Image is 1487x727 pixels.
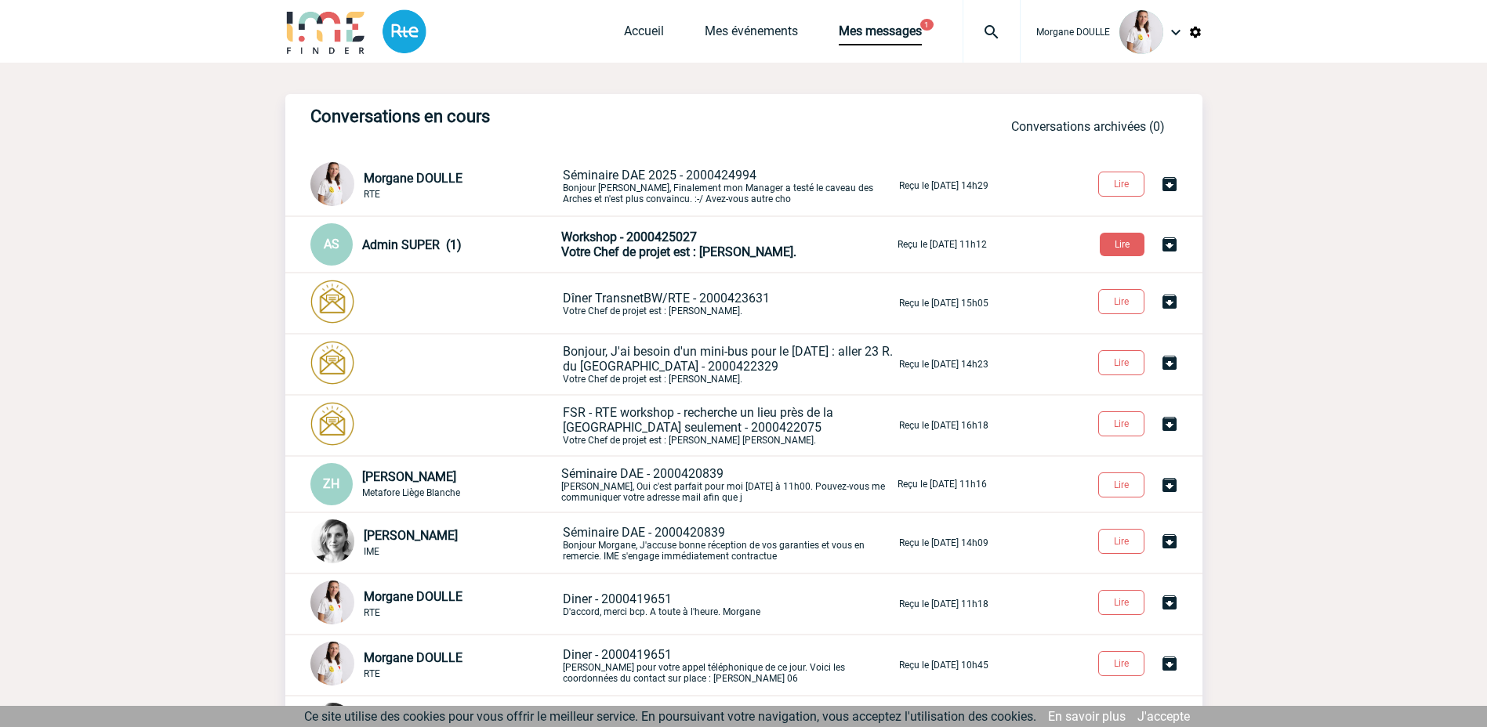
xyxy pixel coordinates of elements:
span: Morgane DOULLE [1036,27,1110,38]
img: photonotifcontact.png [310,402,354,446]
a: Mes événements [705,24,798,45]
a: Lire [1086,175,1160,190]
img: IME-Finder [285,9,367,54]
div: Conversation privée : Client - Agence [310,519,560,566]
img: Archiver la conversation [1160,353,1179,372]
div: Conversation privée : Client - Agence [310,280,560,327]
span: Séminaire DAE - 2000420839 [561,466,724,481]
p: Reçu le [DATE] 14h09 [899,537,988,548]
button: 1 [920,19,934,31]
p: Votre Chef de projet est : [PERSON_NAME]. [563,344,896,385]
p: Bonjour [PERSON_NAME], Finalement mon Manager a testé le caveau des Arches et n'est plus convainc... [563,168,896,204]
a: Conversations archivées (0) [1011,119,1165,134]
span: Diner - 2000419651 [563,591,672,606]
a: Dîner TransnetBW/RTE - 2000423631Votre Chef de projet est : [PERSON_NAME]. Reçu le [DATE] 15h05 [310,295,988,309]
span: Morgane DOULLE [364,589,462,604]
p: [PERSON_NAME], Oui c'est parfait pour moi [DATE] à 11h00. Pouvez-vous me communiquer votre adress... [561,466,894,503]
span: RTE [364,607,380,618]
a: J'accepte [1137,709,1190,724]
span: [PERSON_NAME] [362,469,456,484]
button: Lire [1098,590,1144,615]
button: Lire [1098,472,1144,497]
img: Archiver la conversation [1160,654,1179,673]
p: Reçu le [DATE] 11h18 [899,599,988,609]
span: Admin SUPER (1) [362,237,462,252]
img: photonotifcontact.png [310,341,354,385]
a: Lire [1086,533,1160,548]
button: Lire [1098,529,1144,554]
div: Conversation privée : Client - Agence [310,341,560,388]
a: Lire [1086,293,1160,308]
span: Ce site utilise des cookies pour vous offrir le meilleur service. En poursuivant votre navigation... [304,709,1036,724]
h3: Conversations en cours [310,107,781,126]
span: [PERSON_NAME] [364,528,458,543]
img: Archiver la conversation [1160,593,1179,612]
p: Reçu le [DATE] 15h05 [899,298,988,309]
span: Workshop - 2000425027 [561,230,697,244]
button: Lire [1100,233,1144,256]
a: Morgane DOULLE RTE Séminaire DAE 2025 - 2000424994Bonjour [PERSON_NAME], Finalement mon Manager a... [310,177,988,192]
div: Conversation commune : Client - Fournisseur - Agence [310,581,560,628]
p: Reçu le [DATE] 11h16 [898,479,987,490]
img: Archiver la conversation [1160,476,1179,494]
p: Votre Chef de projet est : [PERSON_NAME] [PERSON_NAME]. [563,405,896,446]
img: Archiver la conversation [1160,175,1179,194]
img: 103019-1.png [310,519,354,563]
img: Archiver la conversation [1160,292,1179,311]
p: Bonjour Morgane, J'accuse bonne réception de vos garanties et vous en remercie. IME s'engage immé... [563,525,896,562]
a: En savoir plus [1048,709,1126,724]
span: RTE [364,189,380,200]
div: Conversation privée : Client - Agence [310,223,558,266]
span: Bonjour, J'ai besoin d'un mini-bus pour le [DATE] : aller 23 R. du [GEOGRAPHIC_DATA] - 2000422329 [563,344,893,374]
a: Morgane DOULLE RTE Diner - 2000419651[PERSON_NAME] pour votre appel téléphonique de ce jour. Voic... [310,656,988,671]
span: ZH [323,476,339,491]
span: Morgane DOULLE [364,171,462,186]
a: Lire [1086,415,1160,430]
button: Lire [1098,411,1144,436]
span: Séminaire DAE 2025 - 2000424994 [563,168,756,183]
img: 130205-0.jpg [310,581,354,624]
a: Lire [1087,236,1160,251]
span: FSR - RTE workshop - recherche un lieu près de la [GEOGRAPHIC_DATA] seulement - 2000422075 [563,405,833,435]
span: AS [324,237,339,251]
p: Reçu le [DATE] 16h18 [899,420,988,431]
div: Conversation commune : Client - Fournisseur - Agence [310,642,560,689]
a: Lire [1086,594,1160,609]
a: ZH [PERSON_NAME] Metafore Liège Blanche Séminaire DAE - 2000420839[PERSON_NAME], Oui c'est parfai... [310,476,987,490]
div: Conversation commune : Client - Fournisseur - Agence [310,463,558,505]
span: IME [364,546,379,557]
img: Archiver la conversation [1160,414,1179,433]
button: Lire [1098,289,1144,314]
p: Reçu le [DATE] 14h23 [899,359,988,370]
a: Mes messages [839,24,922,45]
p: Votre Chef de projet est : [PERSON_NAME]. [563,291,896,316]
span: Morgane DOULLE [364,650,462,665]
p: Reçu le [DATE] 10h45 [899,660,988,671]
img: Archiver la conversation [1160,532,1179,551]
span: Metafore Liège Blanche [362,487,460,498]
span: Dîner TransnetBW/RTE - 2000423631 [563,291,770,306]
div: Conversation privée : Client - Agence [310,402,560,449]
a: Lire [1086,655,1160,670]
span: Séminaire DAE - 2000420839 [563,525,725,540]
img: Archiver la conversation [1160,235,1179,254]
a: AS Admin SUPER (1) Workshop - 2000425027Votre Chef de projet est : [PERSON_NAME]. Reçu le [DATE] ... [310,236,987,251]
span: RTE [364,668,380,679]
a: FSR - RTE workshop - recherche un lieu près de la [GEOGRAPHIC_DATA] seulement - 2000422075Votre C... [310,417,988,432]
button: Lire [1098,172,1144,197]
a: [PERSON_NAME] IME Séminaire DAE - 2000420839Bonjour Morgane, J'accuse bonne réception de vos gara... [310,534,988,549]
div: Conversation privée : Client - Agence [310,162,560,209]
p: Reçu le [DATE] 11h12 [898,239,987,250]
a: Lire [1086,476,1160,491]
a: Lire [1086,354,1160,369]
a: Morgane DOULLE RTE Diner - 2000419651D'accord, merci bcp. A toute à l'heure. Morgane Reçu le [DAT... [310,595,988,610]
button: Lire [1098,350,1144,375]
a: Bonjour, J'ai besoin d'un mini-bus pour le [DATE] : aller 23 R. du [GEOGRAPHIC_DATA] - 2000422329... [310,356,988,371]
p: [PERSON_NAME] pour votre appel téléphonique de ce jour. Voici les coordonnées du contact sur plac... [563,647,896,684]
p: Reçu le [DATE] 14h29 [899,180,988,191]
span: Diner - 2000419651 [563,647,672,662]
button: Lire [1098,651,1144,676]
img: 130205-0.jpg [310,162,354,206]
img: 130205-0.jpg [1119,10,1163,54]
img: photonotifcontact.png [310,280,354,324]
